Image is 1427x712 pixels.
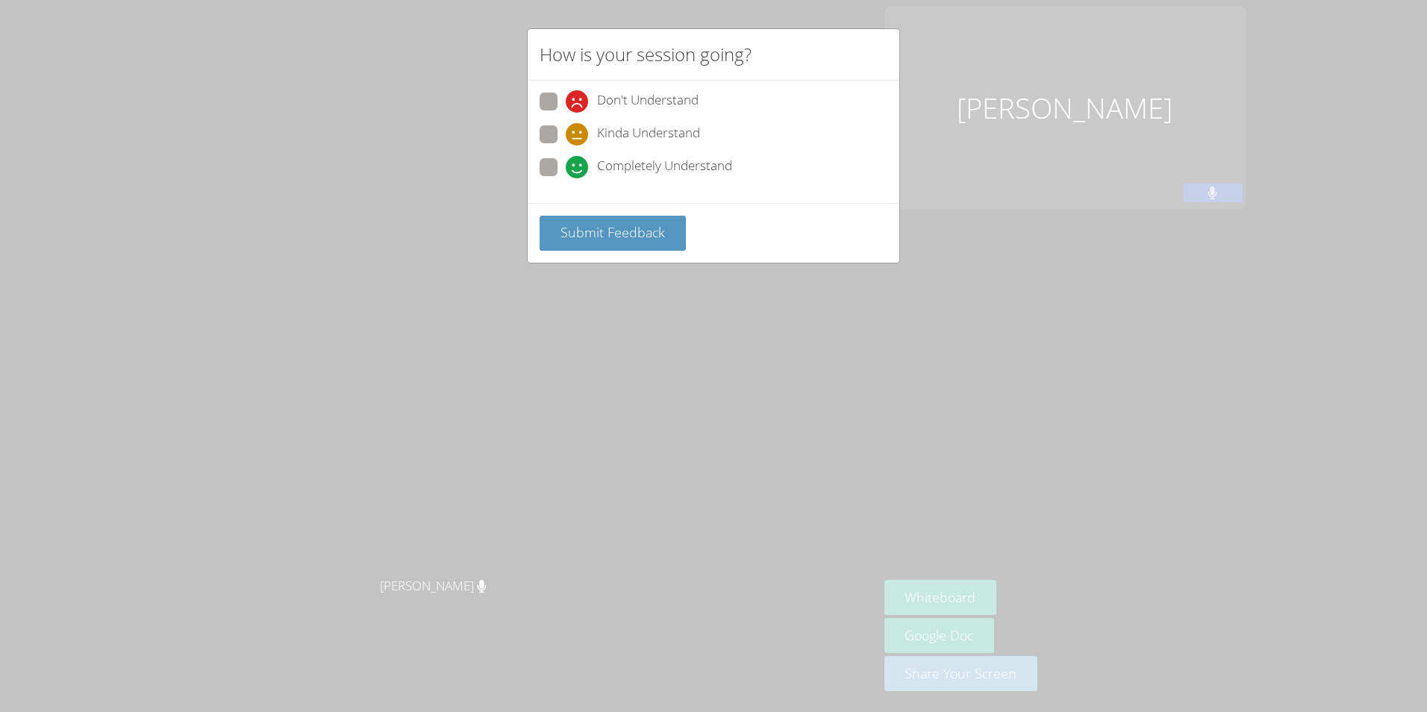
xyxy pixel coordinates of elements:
[597,123,700,146] span: Kinda Understand
[540,216,686,251] button: Submit Feedback
[561,223,665,241] span: Submit Feedback
[597,90,699,113] span: Don't Understand
[597,156,732,178] span: Completely Understand
[540,41,752,68] h2: How is your session going?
